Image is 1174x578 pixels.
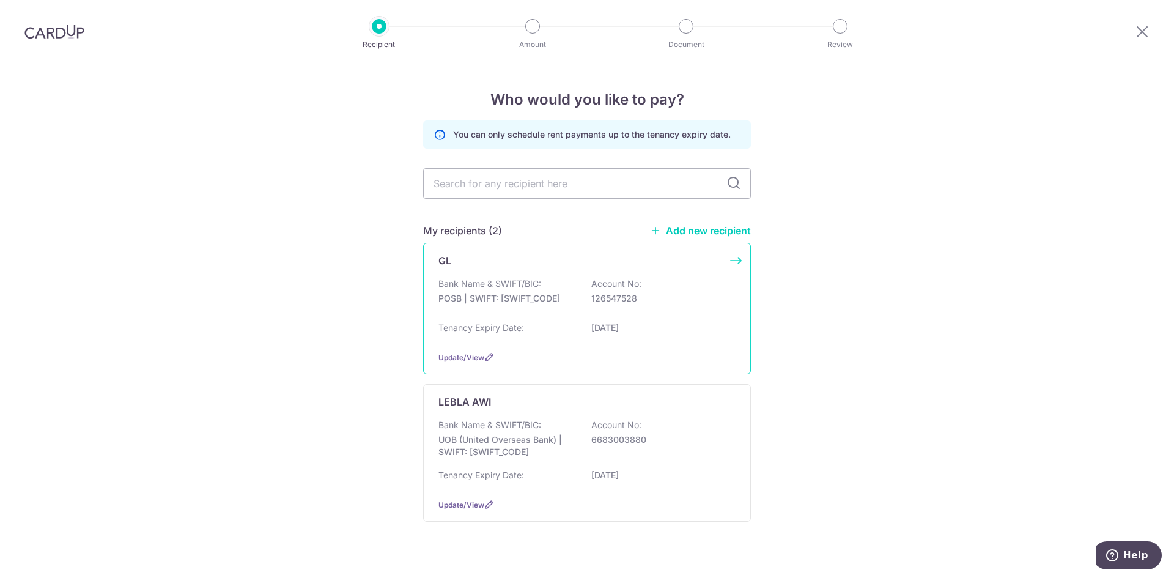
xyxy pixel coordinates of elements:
p: Bank Name & SWIFT/BIC: [438,278,541,290]
h5: My recipients (2) [423,223,502,238]
p: Account No: [591,419,641,431]
p: [DATE] [591,322,728,334]
iframe: Opens a widget where you can find more information [1096,541,1162,572]
input: Search for any recipient here [423,168,751,199]
p: 6683003880 [591,434,728,446]
p: LEBLA AWI [438,395,491,409]
p: Review [795,39,885,51]
p: POSB | SWIFT: [SWIFT_CODE] [438,292,575,305]
p: GL [438,253,451,268]
p: UOB (United Overseas Bank) | SWIFT: [SWIFT_CODE] [438,434,575,458]
p: Document [641,39,731,51]
p: Tenancy Expiry Date: [438,322,524,334]
h4: Who would you like to pay? [423,89,751,111]
a: Update/View [438,353,484,362]
p: You can only schedule rent payments up to the tenancy expiry date. [453,128,731,141]
p: Recipient [334,39,424,51]
p: [DATE] [591,469,728,481]
p: 126547528 [591,292,728,305]
img: CardUp [24,24,84,39]
a: Add new recipient [650,224,751,237]
p: Amount [487,39,578,51]
p: Tenancy Expiry Date: [438,469,524,481]
p: Account No: [591,278,641,290]
p: Bank Name & SWIFT/BIC: [438,419,541,431]
a: Update/View [438,500,484,509]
